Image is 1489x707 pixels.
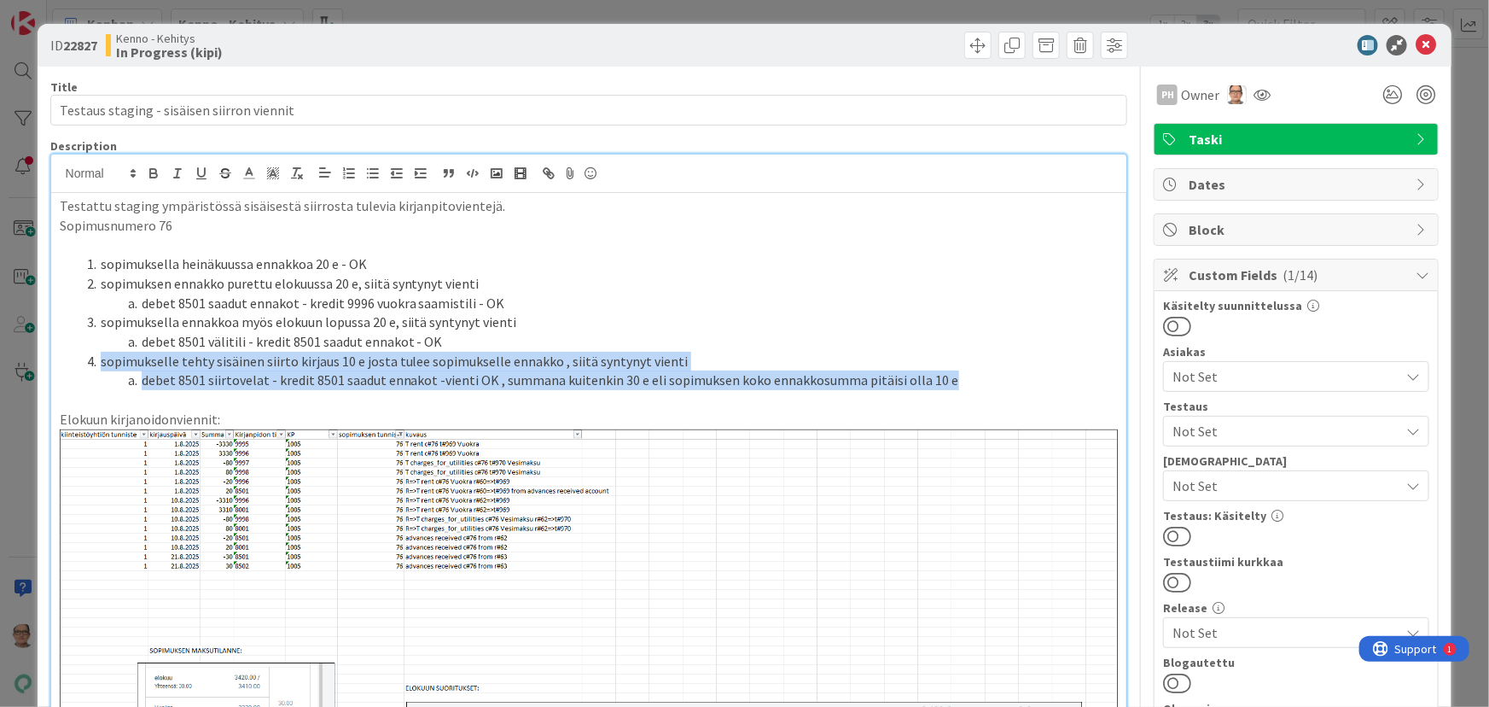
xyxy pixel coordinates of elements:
[63,37,97,54] b: 22827
[1163,300,1429,312] div: Käsitelty suunnittelussa
[1172,622,1399,643] span: Not Set
[1163,455,1429,467] div: [DEMOGRAPHIC_DATA]
[1181,85,1219,105] span: Owner
[60,196,1119,216] p: Testattu staging ympäristössä sisäisestä siirrosta tulevia kirjanpitovientejä.
[50,138,117,154] span: Description
[80,371,1119,390] li: debet 8501 siirtovelat - kredit 8501 saadut ennakot -vienti OK , summana kuitenkin 30 e eli sopim...
[1163,400,1429,412] div: Testaus
[80,332,1119,352] li: debet 8501 välitili - kredit 8501 saadut ennakot - OK
[1172,476,1399,496] span: Not Set
[1189,129,1407,149] span: Taski
[1283,266,1317,283] span: ( 1/14 )
[60,216,1119,236] p: Sopimusnumero 76
[1157,85,1178,105] div: PH
[50,95,1128,126] input: type card name here...
[80,274,1119,294] li: sopimuksen ennakko purettu elokuussa 20 e, siitä syntynyt vienti
[116,32,223,45] span: Kenno - Kehitys
[1189,219,1407,240] span: Block
[89,7,93,20] div: 1
[80,352,1119,371] li: sopimukselle tehty sisäinen siirto kirjaus 10 e josta tulee sopimukselle ennakko , siitä syntynyt...
[80,294,1119,313] li: debet 8501 saadut ennakot - kredit 9996 vuokra saamistili - OK
[1189,265,1407,285] span: Custom Fields
[1163,602,1429,614] div: Release
[80,313,1119,332] li: sopimuksella ennakkoa myös elokuun lopussa 20 e, siitä syntynyt vienti
[1172,366,1399,387] span: Not Set
[60,410,1119,429] p: Elokuun kirjanoidonviennit:
[50,35,97,56] span: ID
[1163,657,1429,669] div: Blogautettu
[1163,510,1429,522] div: Testaus: Käsitelty
[1228,85,1247,104] img: PK
[1163,556,1429,568] div: Testaustiimi kurkkaa
[1172,421,1399,441] span: Not Set
[50,79,78,95] label: Title
[1189,174,1407,195] span: Dates
[1163,346,1429,358] div: Asiakas
[116,45,223,59] b: In Progress (kipi)
[80,254,1119,274] li: sopimuksella heinäkuussa ennakkoa 20 e - OK
[36,3,78,23] span: Support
